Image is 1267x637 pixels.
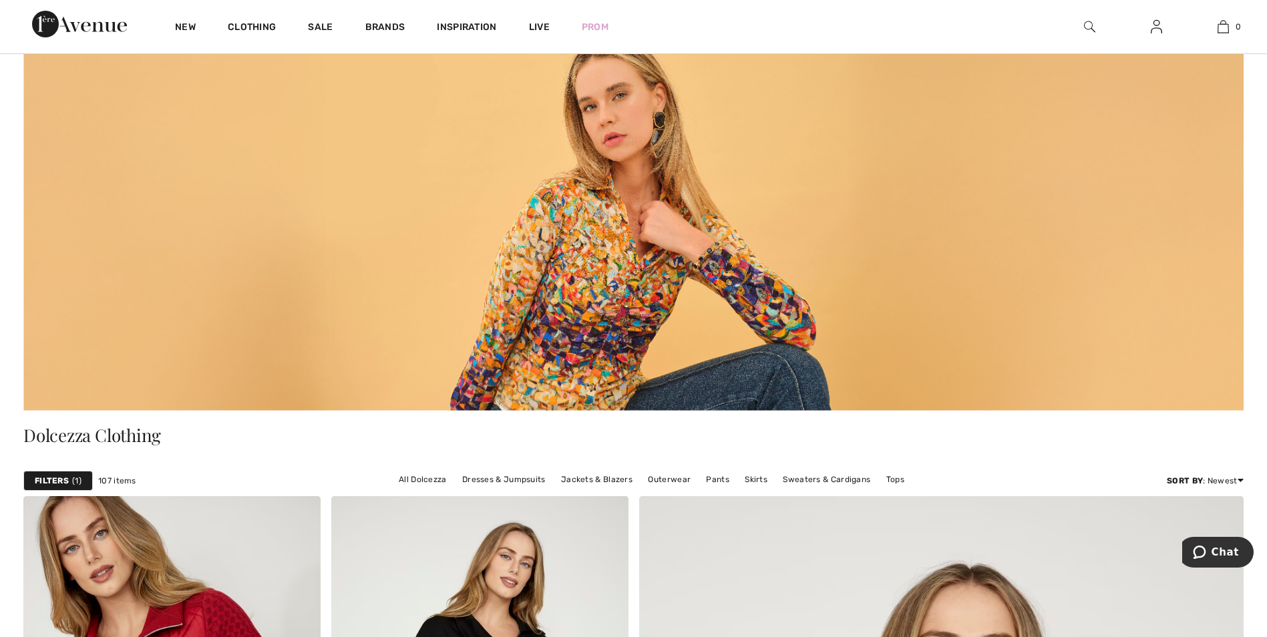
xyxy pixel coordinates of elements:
[554,471,639,488] a: Jackets & Blazers
[880,471,911,488] a: Tops
[641,471,697,488] a: Outerwear
[98,475,136,487] span: 107 items
[699,471,736,488] a: Pants
[175,21,196,35] a: New
[228,21,276,35] a: Clothing
[437,21,496,35] span: Inspiration
[32,11,127,37] img: 1ère Avenue
[1218,19,1229,35] img: My Bag
[1190,19,1256,35] a: 0
[23,423,161,447] span: Dolcezza Clothing
[1182,537,1254,570] iframe: Opens a widget where you can chat to one of our agents
[23,29,1244,411] img: Dolcezza Clothing - Canada | Shop Artistic Fashion Online at 1ère Avenue
[1167,476,1203,485] strong: Sort By
[582,20,608,34] a: Prom
[365,21,405,35] a: Brands
[392,471,454,488] a: All Dolcezza
[529,20,550,34] a: Live
[738,471,774,488] a: Skirts
[1084,19,1095,35] img: search the website
[776,471,877,488] a: Sweaters & Cardigans
[72,475,81,487] span: 1
[35,475,69,487] strong: Filters
[308,21,333,35] a: Sale
[456,471,552,488] a: Dresses & Jumpsuits
[1151,19,1162,35] img: My Info
[1167,475,1244,487] div: : Newest
[1140,19,1173,35] a: Sign In
[1236,21,1241,33] span: 0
